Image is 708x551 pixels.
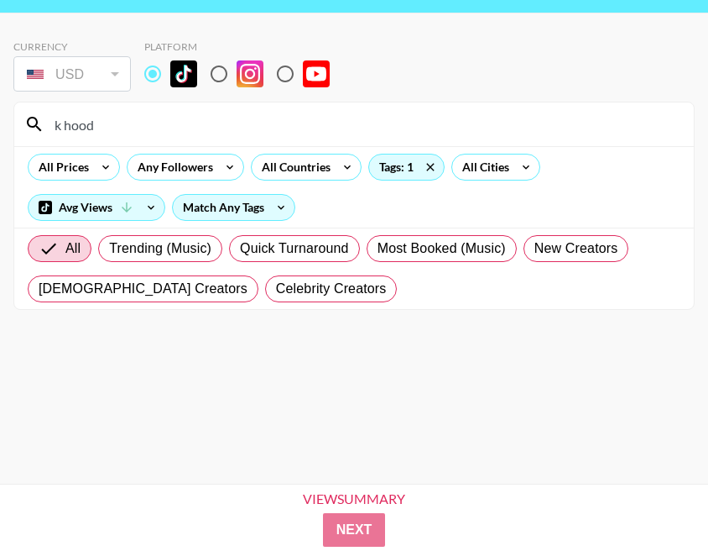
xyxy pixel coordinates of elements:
input: Search by User Name [44,111,684,138]
span: [DEMOGRAPHIC_DATA] Creators [39,279,247,299]
img: TikTok [170,60,197,87]
span: Quick Turnaround [240,239,349,259]
div: Any Followers [128,155,216,180]
div: Avg Views [29,195,164,220]
div: All Countries [252,155,334,180]
div: All Prices [29,155,92,180]
div: View Summary [289,491,419,506]
div: Match Any Tags [173,195,294,220]
div: Currency is locked to USD [13,53,131,95]
div: Tags: 1 [369,155,444,180]
span: New Creators [534,239,618,259]
div: All Cities [452,155,513,180]
div: Currency [13,40,131,53]
span: Trending (Music) [109,239,211,259]
span: Celebrity Creators [276,279,387,299]
span: All [65,239,81,259]
div: USD [17,60,128,89]
div: Platform [144,40,343,53]
span: Most Booked (Music) [377,239,506,259]
iframe: Drift Widget Chat Controller [624,467,688,531]
img: YouTube [303,60,330,87]
img: Instagram [237,60,263,87]
button: Next [323,513,386,547]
